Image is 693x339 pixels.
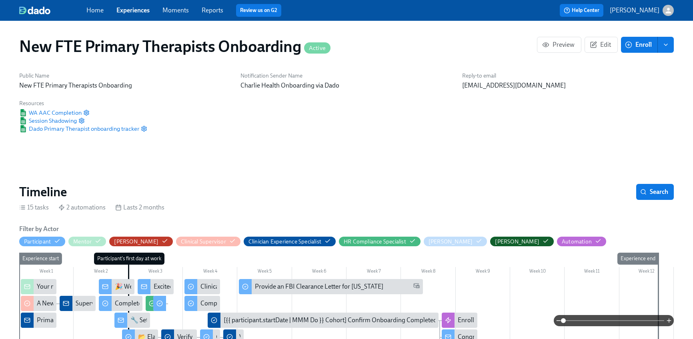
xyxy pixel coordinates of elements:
div: Clinical Onboarding: Week 2 [184,279,220,294]
button: Edit [585,37,618,53]
div: Primary Therapists cleared to start [21,313,56,328]
h6: Resources [19,100,147,107]
div: Compliance Onboarding: Week 2 [200,299,290,308]
div: Clinical Onboarding: Week 2 [200,282,278,291]
div: Hide Paige Eber [495,238,539,245]
button: Help Center [560,4,603,17]
span: Work Email [413,282,420,291]
div: Week 11 [565,267,619,277]
div: Excited to Connect – Your Mentor at Charlie Health! [154,282,292,291]
a: Review us on G2 [240,6,277,14]
h2: Timeline [19,184,67,200]
span: Active [304,45,330,51]
div: Your new mentee is about to start onboarding! [21,279,56,294]
div: Experience start [19,253,62,265]
div: Hide Clinician Experience Specialist [248,238,321,245]
button: [PERSON_NAME] [109,237,173,246]
img: Google Sheet [19,125,27,132]
span: Enroll [627,41,652,49]
div: Hide Clinical Supervisor [181,238,226,245]
div: Week 5 [237,267,292,277]
div: A New Hire is Cleared to Start [37,299,117,308]
button: Clinician Experience Specialist [244,237,336,246]
p: New FTE Primary Therapists Onboarding [19,81,231,90]
button: Search [636,184,674,200]
button: [PERSON_NAME] [610,5,674,16]
div: Provide an FBI Clearance Letter for [US_STATE] [255,282,383,291]
span: Session Shadowing [19,117,77,125]
p: [EMAIL_ADDRESS][DOMAIN_NAME] [462,81,674,90]
div: Compliance Onboarding: Week 2 [184,296,220,311]
button: [PERSON_NAME] [490,237,554,246]
button: Preview [537,37,581,53]
span: Edit [591,41,611,49]
div: Complete our Welcome Survey [115,299,198,308]
div: 2 automations [58,203,106,212]
button: enroll [658,37,674,53]
h6: Public Name [19,72,231,80]
div: Enroll in Milestone Email Experience [442,313,477,328]
div: A New Hire is Cleared to Start [21,296,56,311]
div: 15 tasks [19,203,49,212]
div: Week 8 [401,267,455,277]
div: Week 10 [510,267,565,277]
h1: New FTE Primary Therapists Onboarding [19,37,330,56]
div: Week 12 [619,267,674,277]
h6: Reply-to email [462,72,674,80]
div: Hide Automation [562,238,592,245]
h6: Filter by Actor [19,225,59,233]
img: Google Sheet [19,109,27,116]
a: Google SheetSession Shadowing [19,117,77,125]
div: Week 2 [74,267,128,277]
div: 🔧 Set Up Core Applications [114,313,150,328]
div: Week 9 [456,267,510,277]
div: Supervisor confirmed! [76,299,136,308]
div: Hide Mentor [73,238,92,245]
img: Google Sheet [19,117,27,124]
div: Provide an FBI Clearance Letter for [US_STATE] [239,279,423,294]
p: Charlie Health Onboarding via Dado [240,81,452,90]
div: Hide HR Compliance Specialist [344,238,406,245]
span: Search [642,188,668,196]
div: Lasts 2 months [115,203,164,212]
span: Help Center [564,6,599,14]
div: Week 4 [183,267,237,277]
a: Google SheetWA AAC Completion [19,109,82,117]
div: Hide Clarissa [114,238,158,245]
div: Complete our Welcome Survey [99,296,142,311]
button: [PERSON_NAME] [424,237,487,246]
div: Week 6 [292,267,346,277]
div: Hide Meg Dawson [429,238,473,245]
button: HR Compliance Specialist [339,237,421,246]
a: Home [86,6,104,14]
a: dado [19,6,86,14]
div: [{{ participant.startDate | MMM Do }} Cohort] Confirm Onboarding Completed [208,313,438,328]
button: Participant [19,237,65,246]
a: Google SheetDado Primary Therapist onboarding tracker [19,125,139,133]
span: WA AAC Completion [19,109,82,117]
a: Experiences [116,6,150,14]
button: Clinical Supervisor [176,237,240,246]
div: 🎉 Welcome to Charlie Health! [115,282,199,291]
a: Moments [162,6,189,14]
img: dado [19,6,50,14]
button: Enroll [621,37,658,53]
button: Mentor [68,237,106,246]
p: [PERSON_NAME] [610,6,659,15]
div: Excited to Connect – Your Mentor at Charlie Health! [138,279,173,294]
div: Your new mentee is about to start onboarding! [37,282,163,291]
div: Week 1 [19,267,74,277]
span: Dado Primary Therapist onboarding tracker [19,125,139,133]
div: Hide Participant [24,238,51,245]
h6: Notification Sender Name [240,72,452,80]
div: Supervisor confirmed! [60,296,95,311]
a: Reports [202,6,223,14]
button: Automation [557,237,606,246]
div: Week 7 [346,267,401,277]
div: 🎉 Welcome to Charlie Health! [99,279,134,294]
div: Week 3 [128,267,183,277]
button: Review us on G2 [236,4,281,17]
div: Experience end [617,253,659,265]
span: Preview [544,41,575,49]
